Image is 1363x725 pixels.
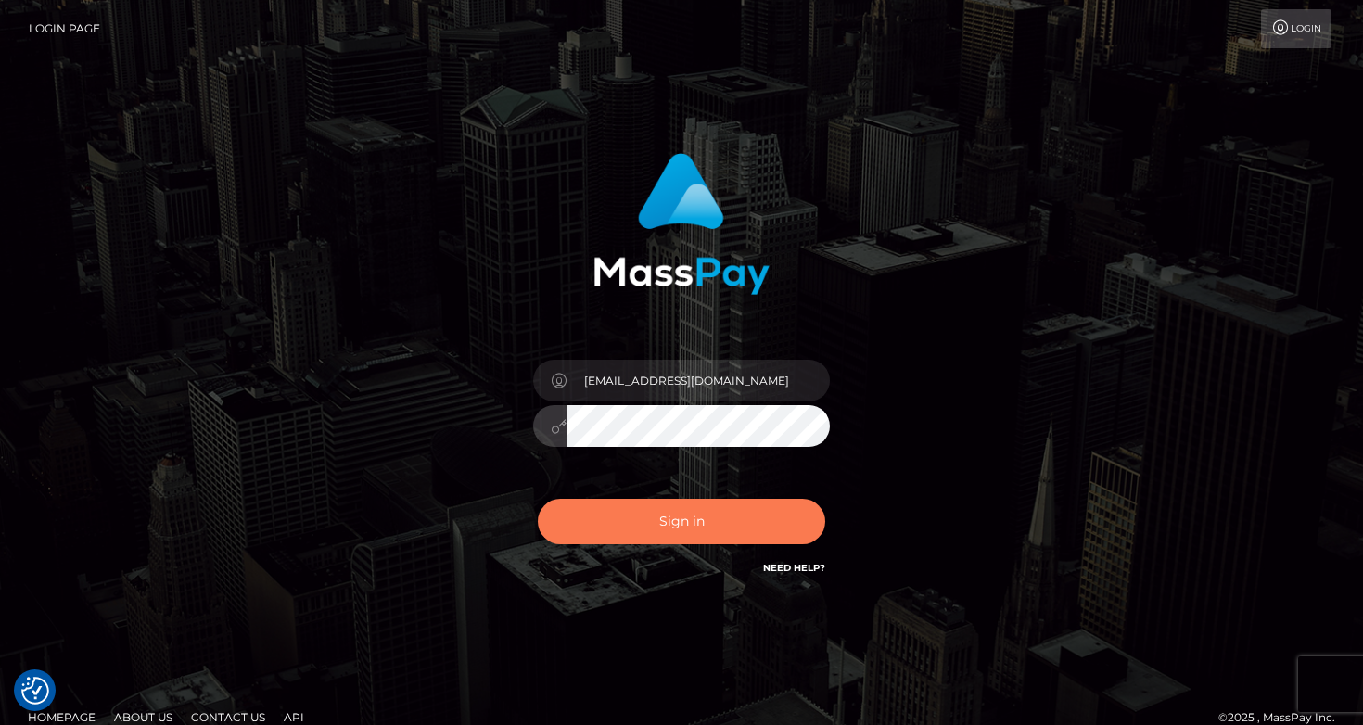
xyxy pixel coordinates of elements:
button: Consent Preferences [21,677,49,705]
a: Login [1261,9,1331,48]
input: Username... [567,360,830,401]
img: Revisit consent button [21,677,49,705]
button: Sign in [538,499,825,544]
a: Login Page [29,9,100,48]
img: MassPay Login [593,153,770,295]
a: Need Help? [763,562,825,574]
